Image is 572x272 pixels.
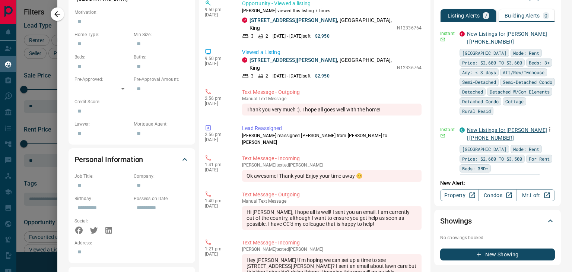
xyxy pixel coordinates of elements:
[205,12,231,18] p: [DATE]
[134,54,189,60] p: Baths:
[529,59,550,66] span: Beds: 3+
[205,61,231,66] p: [DATE]
[462,88,483,95] span: Detached
[397,64,422,71] p: N12336764
[250,16,393,32] p: , [GEOGRAPHIC_DATA], King
[440,212,555,230] div: Showings
[462,107,491,115] span: Rural Resid
[462,155,522,162] span: Price: $2,600 TO $3,500
[205,252,231,257] p: [DATE]
[503,69,544,76] span: Att/Row/Twnhouse
[484,13,487,18] p: 7
[74,240,189,246] p: Address:
[74,121,130,127] p: Lawyer:
[462,59,522,66] span: Price: $2,600 TO $3,600
[242,48,422,56] p: Viewed a Listing
[513,145,539,153] span: Mode: Rent
[266,33,268,39] p: 2
[544,13,547,18] p: 0
[462,174,538,182] span: Size: Over 300 ft<sup>2</sup>
[517,189,555,201] a: Mr.Loft
[505,13,540,18] p: Building Alerts
[460,31,465,37] div: property.ca
[505,98,524,105] span: Cottage
[273,73,311,79] p: [DATE] - [DATE] sqft
[242,155,422,162] p: Text Message - Incoming
[242,170,422,182] div: Ok awesome! Thank you! Enjoy your time away 😊
[242,239,422,247] p: Text Message - Incoming
[251,73,254,79] p: 3
[74,54,130,60] p: Beds:
[205,162,231,167] p: 1:41 pm
[273,33,311,39] p: [DATE] - [DATE] sqft
[205,132,231,137] p: 2:56 pm
[74,98,189,105] p: Credit Score:
[205,137,231,142] p: [DATE]
[503,78,552,86] span: Semi-Detached Condo
[134,76,189,83] p: Pre-Approval Amount:
[462,145,506,153] span: [GEOGRAPHIC_DATA]
[242,162,422,168] p: [PERSON_NAME] texted [PERSON_NAME]
[74,195,130,202] p: Birthday:
[242,206,422,230] div: Hi [PERSON_NAME], I hope all is well! I sent you an email. I am currently out of the country, alt...
[205,7,231,12] p: 9:50 pm
[242,18,247,23] div: property.ca
[440,189,479,201] a: Property
[467,127,547,141] a: New Listings for [PERSON_NAME] | [PHONE_NUMBER]
[205,246,231,252] p: 1:21 pm
[266,73,268,79] p: 2
[513,49,539,57] span: Mode: Rent
[205,167,231,173] p: [DATE]
[242,247,422,252] p: [PERSON_NAME] texted [PERSON_NAME]
[440,133,445,138] svg: Email
[250,17,337,23] a: [STREET_ADDRESS][PERSON_NAME]
[242,7,422,14] p: [PERSON_NAME] viewed this listing 7 times
[74,218,130,224] p: Social:
[134,121,189,127] p: Mortgage Agent:
[490,88,550,95] span: Detached W/Com Elements
[440,126,455,133] p: Instant
[462,69,496,76] span: Any: < 3 days
[242,124,422,132] p: Lead Reassigned
[205,101,231,106] p: [DATE]
[205,203,231,209] p: [DATE]
[315,73,330,79] p: $2,950
[460,127,465,133] div: condos.ca
[74,9,189,16] p: Motivation:
[250,56,393,72] p: , [GEOGRAPHIC_DATA], King
[242,57,247,63] div: property.ca
[529,155,550,162] span: For Rent
[315,33,330,39] p: $2,950
[448,13,480,18] p: Listing Alerts
[440,215,472,227] h2: Showings
[440,30,455,37] p: Instant
[242,96,258,101] span: manual
[242,199,258,204] span: manual
[440,249,555,260] button: New Showing
[478,189,517,201] a: Condos
[242,88,422,96] p: Text Message - Outgoing
[134,195,189,202] p: Possession Date:
[205,96,231,101] p: 2:56 pm
[467,31,547,45] a: New Listings for [PERSON_NAME] | [PHONE_NUMBER]
[440,234,555,241] p: No showings booked
[242,132,422,146] p: [PERSON_NAME] reassigned [PERSON_NAME] from [PERSON_NAME] to
[134,31,189,38] p: Min Size:
[205,198,231,203] p: 1:40 pm
[462,49,506,57] span: [GEOGRAPHIC_DATA]
[74,31,130,38] p: Home Type:
[242,191,422,199] p: Text Message - Outgoing
[462,78,496,86] span: Semi-Detached
[242,104,422,116] div: Thank you very much :). I hope all goes well with the home!
[242,199,422,204] p: Text Message
[242,140,277,145] span: [PERSON_NAME]
[440,179,555,187] p: New Alert:
[462,165,488,172] span: Beds: 3BD+
[251,33,254,39] p: 3
[74,151,189,168] div: Personal Information
[242,96,422,101] p: Text Message
[74,76,130,83] p: Pre-Approved:
[205,56,231,61] p: 9:50 pm
[134,173,189,180] p: Company:
[74,173,130,180] p: Job Title:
